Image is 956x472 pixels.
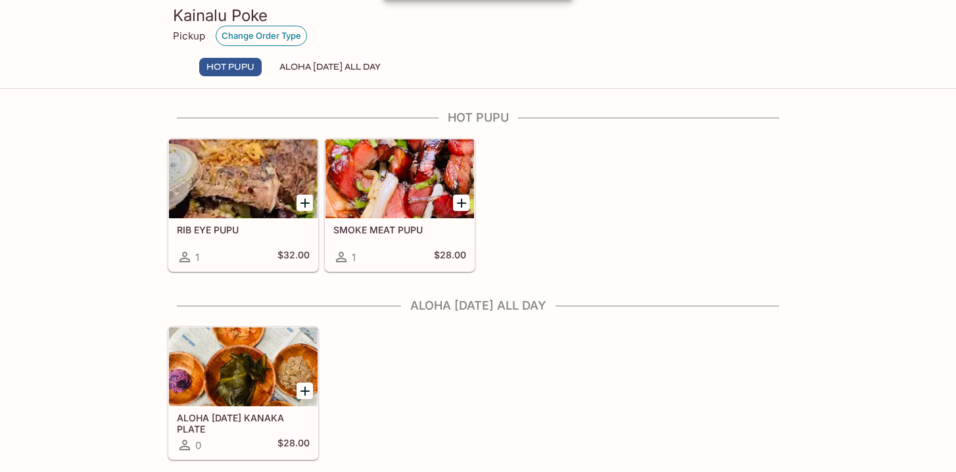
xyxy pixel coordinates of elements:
span: 1 [352,251,356,264]
h5: $28.00 [277,437,310,453]
a: RIB EYE PUPU1$32.00 [168,139,318,271]
span: 0 [195,439,201,452]
button: Change Order Type [216,26,307,46]
button: HOT PUPU [199,58,262,76]
span: 1 [195,251,199,264]
a: SMOKE MEAT PUPU1$28.00 [325,139,475,271]
h5: $32.00 [277,249,310,265]
div: SMOKE MEAT PUPU [325,139,474,218]
h5: SMOKE MEAT PUPU [333,224,466,235]
div: RIB EYE PUPU [169,139,318,218]
button: ALOHA [DATE] ALL DAY [272,58,388,76]
button: Add SMOKE MEAT PUPU [453,195,469,211]
h3: Kainalu Poke [173,5,783,26]
h5: ALOHA [DATE] KANAKA PLATE [177,412,310,434]
h5: RIB EYE PUPU [177,224,310,235]
p: Pickup [173,30,205,42]
h4: HOT PUPU [168,110,788,125]
button: Add RIB EYE PUPU [297,195,313,211]
a: ALOHA [DATE] KANAKA PLATE0$28.00 [168,327,318,460]
div: ALOHA FRIDAY KANAKA PLATE [169,327,318,406]
h5: $28.00 [434,249,466,265]
h4: ALOHA [DATE] ALL DAY [168,298,788,313]
button: Add ALOHA FRIDAY KANAKA PLATE [297,383,313,399]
